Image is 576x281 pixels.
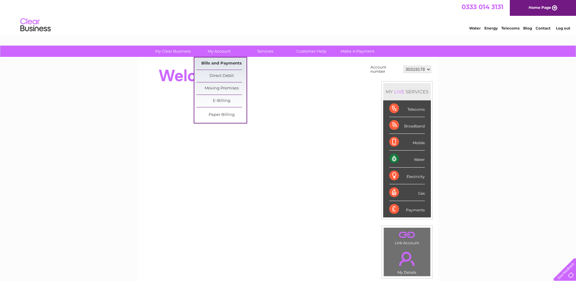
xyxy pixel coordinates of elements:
[389,201,425,217] div: Payments
[332,46,383,57] a: Make A Payment
[286,46,336,57] a: Customer Help
[369,64,402,75] td: Account number
[536,26,550,30] a: Contact
[383,227,431,247] td: Link Account
[389,100,425,117] div: Telecoms
[389,184,425,201] div: Gas
[389,134,425,151] div: Mobile
[385,248,429,269] a: .
[383,83,431,100] div: MY SERVICES
[556,26,570,30] a: Log out
[389,151,425,167] div: Water
[196,82,247,95] a: Moving Premises
[462,3,503,11] a: 0333 014 3131
[196,70,247,82] a: Direct Debit
[501,26,520,30] a: Telecoms
[383,247,431,276] td: My Details
[385,229,429,240] a: .
[194,46,244,57] a: My Account
[148,46,198,57] a: My Clear Business
[469,26,481,30] a: Water
[389,117,425,134] div: Broadband
[484,26,498,30] a: Energy
[393,89,406,95] div: LIVE
[20,16,51,34] img: logo.png
[196,109,247,121] a: Paper Billing
[196,57,247,70] a: Bills and Payments
[523,26,532,30] a: Blog
[389,168,425,184] div: Electricity
[196,95,247,107] a: E-Billing
[145,3,432,29] div: Clear Business is a trading name of Verastar Limited (registered in [GEOGRAPHIC_DATA] No. 3667643...
[240,46,290,57] a: Services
